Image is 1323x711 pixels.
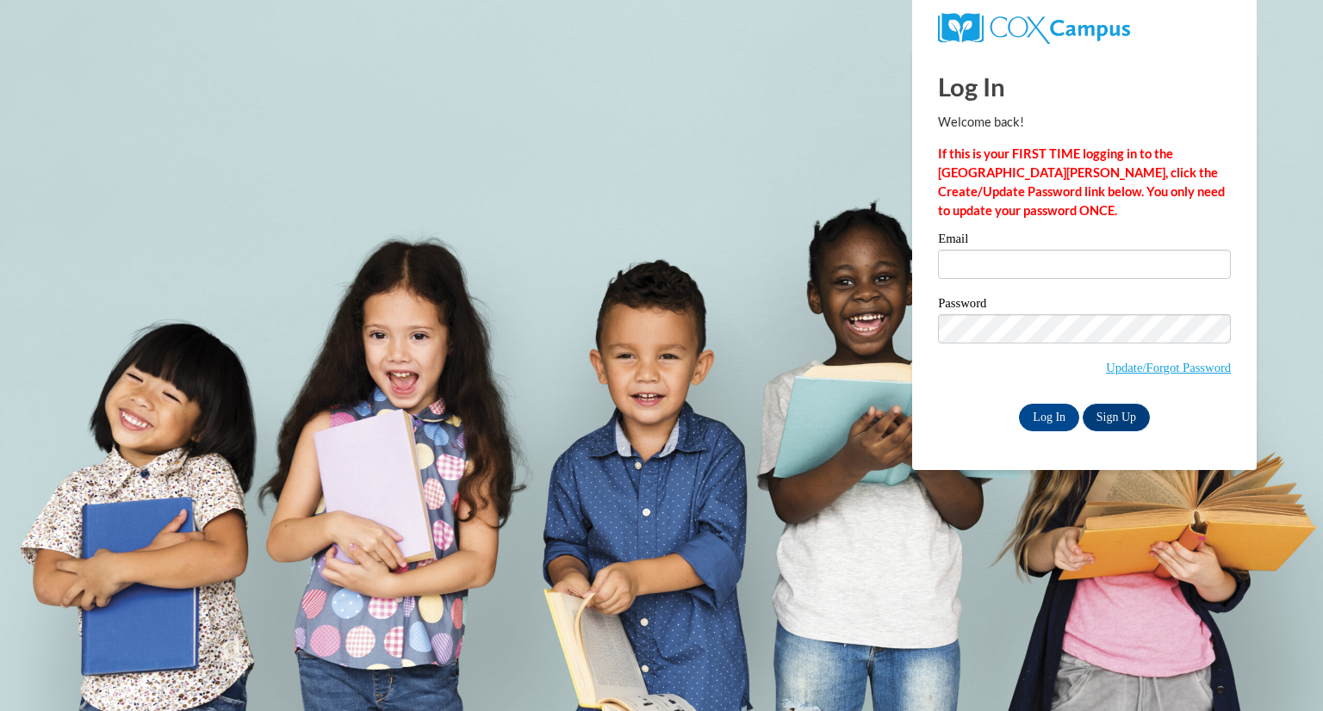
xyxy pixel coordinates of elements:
strong: If this is your FIRST TIME logging in to the [GEOGRAPHIC_DATA][PERSON_NAME], click the Create/Upd... [938,146,1225,218]
h1: Log In [938,69,1231,104]
img: COX Campus [938,13,1130,44]
label: Email [938,232,1231,250]
a: Update/Forgot Password [1106,361,1231,374]
input: Log In [1019,404,1079,431]
label: Password [938,297,1231,314]
a: COX Campus [938,20,1130,34]
a: Sign Up [1083,404,1150,431]
p: Welcome back! [938,113,1231,132]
